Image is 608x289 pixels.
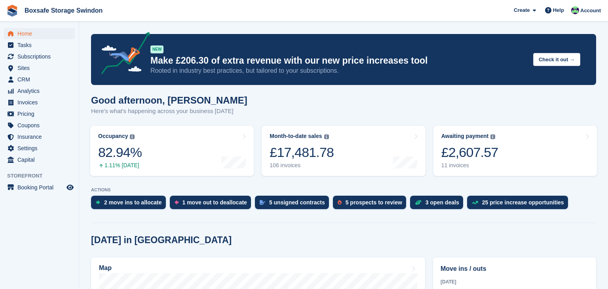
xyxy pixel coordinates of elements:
span: Booking Portal [17,182,65,193]
img: deal-1b604bf984904fb50ccaf53a9ad4b4a5d6e5aea283cecdc64d6e3604feb123c2.svg [415,200,422,205]
span: Analytics [17,85,65,96]
div: NEW [150,45,163,53]
a: Awaiting payment £2,607.57 11 invoices [433,126,597,176]
h2: Move ins / outs [441,264,589,274]
h1: Good afternoon, [PERSON_NAME] [91,95,247,106]
div: 106 invoices [270,162,334,169]
img: stora-icon-8386f47178a22dfd0bd8f6a31ec36ba5ce8667c1dd55bd0f319d3a0aa187defe.svg [6,5,18,17]
a: menu [4,182,75,193]
div: 82.94% [98,144,142,161]
div: 25 price increase opportunities [482,199,564,206]
a: menu [4,62,75,74]
span: Settings [17,143,65,154]
span: Sites [17,62,65,74]
h2: Map [99,264,112,272]
img: price-adjustments-announcement-icon-8257ccfd72463d97f412b2fc003d46551f7dbcb40ab6d574587a9cd5c0d94... [95,32,150,77]
img: icon-info-grey-7440780725fd019a000dd9b08b2336e03edf1995a4989e88bcd33f0948082b44.svg [490,134,495,139]
h2: [DATE] in [GEOGRAPHIC_DATA] [91,235,232,246]
span: Account [580,7,601,15]
div: 5 unsigned contracts [269,199,325,206]
span: Insurance [17,131,65,142]
a: menu [4,74,75,85]
img: move_outs_to_deallocate_icon-f764333ba52eb49d3ac5e1228854f67142a1ed5810a6f6cc68b1a99e826820c5.svg [175,200,179,205]
div: £17,481.78 [270,144,334,161]
div: 5 prospects to review [346,199,402,206]
div: 1.11% [DATE] [98,162,142,169]
a: 1 move out to deallocate [170,196,255,213]
span: Tasks [17,40,65,51]
a: menu [4,120,75,131]
img: contract_signature_icon-13c848040528278c33f63329250d36e43548de30e8caae1d1a13099fd9432cc5.svg [260,200,265,205]
span: Create [514,6,530,14]
img: icon-info-grey-7440780725fd019a000dd9b08b2336e03edf1995a4989e88bcd33f0948082b44.svg [130,134,135,139]
a: menu [4,85,75,96]
span: Coupons [17,120,65,131]
span: Home [17,28,65,39]
div: 11 invoices [441,162,498,169]
div: Occupancy [98,133,128,140]
a: Occupancy 82.94% 1.11% [DATE] [90,126,254,176]
p: Make £206.30 of extra revenue with our new price increases tool [150,55,527,66]
p: ACTIONS [91,187,596,193]
a: menu [4,131,75,142]
p: Here's what's happening across your business [DATE] [91,107,247,116]
span: Help [553,6,564,14]
a: Preview store [65,183,75,192]
a: 2 move ins to allocate [91,196,170,213]
div: 1 move out to deallocate [182,199,247,206]
a: menu [4,40,75,51]
a: 5 unsigned contracts [255,196,333,213]
span: CRM [17,74,65,85]
button: Check it out → [533,53,580,66]
div: Month-to-date sales [270,133,322,140]
img: Kim Virabi [571,6,579,14]
a: menu [4,154,75,165]
a: 5 prospects to review [333,196,410,213]
div: 2 move ins to allocate [104,199,162,206]
div: £2,607.57 [441,144,498,161]
img: move_ins_to_allocate_icon-fdf77a2bb77ea45bf5b3d319d69a93e2d87916cf1d5bf7949dd705db3b84f3ca.svg [96,200,100,205]
span: Invoices [17,97,65,108]
a: menu [4,108,75,119]
a: 3 open deals [410,196,467,213]
a: menu [4,51,75,62]
div: 3 open deals [426,199,459,206]
a: menu [4,28,75,39]
img: price_increase_opportunities-93ffe204e8149a01c8c9dc8f82e8f89637d9d84a8eef4429ea346261dce0b2c0.svg [472,201,478,204]
p: Rooted in industry best practices, but tailored to your subscriptions. [150,66,527,75]
a: 25 price increase opportunities [467,196,572,213]
span: Capital [17,154,65,165]
a: Month-to-date sales £17,481.78 106 invoices [262,126,425,176]
img: prospect-51fa495bee0391a8d652442698ab0144808aea92771e9ea1ae160a38d050c398.svg [338,200,342,205]
div: [DATE] [441,278,589,285]
a: Boxsafe Storage Swindon [21,4,106,17]
span: Pricing [17,108,65,119]
span: Subscriptions [17,51,65,62]
a: menu [4,143,75,154]
div: Awaiting payment [441,133,489,140]
span: Storefront [7,172,79,180]
img: icon-info-grey-7440780725fd019a000dd9b08b2336e03edf1995a4989e88bcd33f0948082b44.svg [324,134,329,139]
a: menu [4,97,75,108]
